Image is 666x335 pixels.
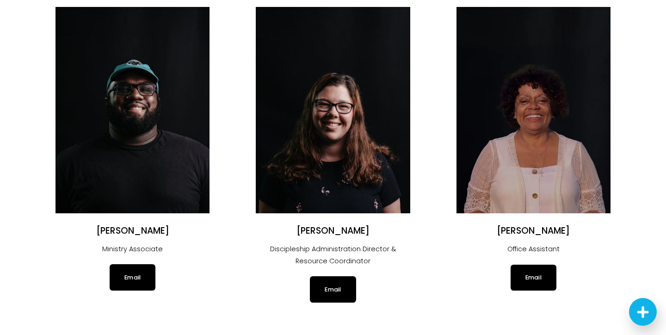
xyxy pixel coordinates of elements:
[55,7,210,213] img: Ethan Tate
[55,225,210,237] h2: [PERSON_NAME]
[456,7,610,213] img: Janice Mosley
[55,243,210,255] p: Ministry Associate
[110,264,155,290] a: Email
[456,225,610,237] h2: [PERSON_NAME]
[511,265,556,291] a: Email
[256,7,410,213] img: Heather Petersen
[456,243,610,255] p: Office Assistant
[256,243,410,267] p: Discipleship Administration Director & Resource Coordinator
[256,225,410,237] h2: [PERSON_NAME]
[310,276,356,302] a: Email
